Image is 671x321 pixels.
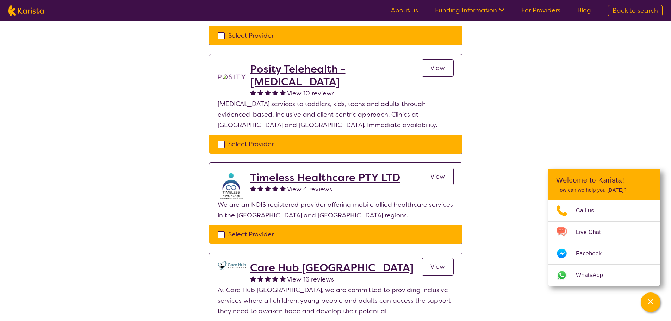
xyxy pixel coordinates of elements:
[576,248,610,259] span: Facebook
[430,64,445,72] span: View
[272,89,278,95] img: fullstar
[287,88,335,99] a: View 10 reviews
[287,275,334,284] span: View 16 reviews
[250,63,422,88] a: Posity Telehealth - [MEDICAL_DATA]
[218,199,454,221] p: We are an NDIS registered provider offering mobile allied healthcare services in the [GEOGRAPHIC_...
[287,89,335,98] span: View 10 reviews
[250,89,256,95] img: fullstar
[430,172,445,181] span: View
[218,63,246,91] img: t1bslo80pcylnzwjhndq.png
[422,168,454,185] a: View
[435,6,504,14] a: Funding Information
[218,171,246,199] img: crpuwnkay6cgqnsg7el4.jpg
[548,169,660,286] div: Channel Menu
[521,6,560,14] a: For Providers
[257,185,263,191] img: fullstar
[265,185,271,191] img: fullstar
[280,89,286,95] img: fullstar
[391,6,418,14] a: About us
[287,274,334,285] a: View 16 reviews
[556,176,652,184] h2: Welcome to Karista!
[548,200,660,286] ul: Choose channel
[576,205,603,216] span: Call us
[250,171,400,184] a: Timeless Healthcare PTY LTD
[576,270,611,280] span: WhatsApp
[577,6,591,14] a: Blog
[218,261,246,270] img: ghwmlfce3t00xkecpakn.jpg
[250,185,256,191] img: fullstar
[422,59,454,77] a: View
[608,5,663,16] a: Back to search
[8,5,44,16] img: Karista logo
[287,184,332,195] a: View 4 reviews
[218,285,454,316] p: At Care Hub [GEOGRAPHIC_DATA], we are committed to providing inclusive services where all childre...
[548,265,660,286] a: Web link opens in a new tab.
[257,89,263,95] img: fullstar
[641,292,660,312] button: Channel Menu
[272,276,278,282] img: fullstar
[265,276,271,282] img: fullstar
[422,258,454,276] a: View
[613,6,658,15] span: Back to search
[430,263,445,271] span: View
[265,89,271,95] img: fullstar
[280,276,286,282] img: fullstar
[287,185,332,193] span: View 4 reviews
[250,261,414,274] a: Care Hub [GEOGRAPHIC_DATA]
[218,99,454,130] p: [MEDICAL_DATA] services to toddlers, kids, teens and adults through evidenced-based, inclusive an...
[280,185,286,191] img: fullstar
[556,187,652,193] p: How can we help you [DATE]?
[257,276,263,282] img: fullstar
[250,276,256,282] img: fullstar
[576,227,609,237] span: Live Chat
[272,185,278,191] img: fullstar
